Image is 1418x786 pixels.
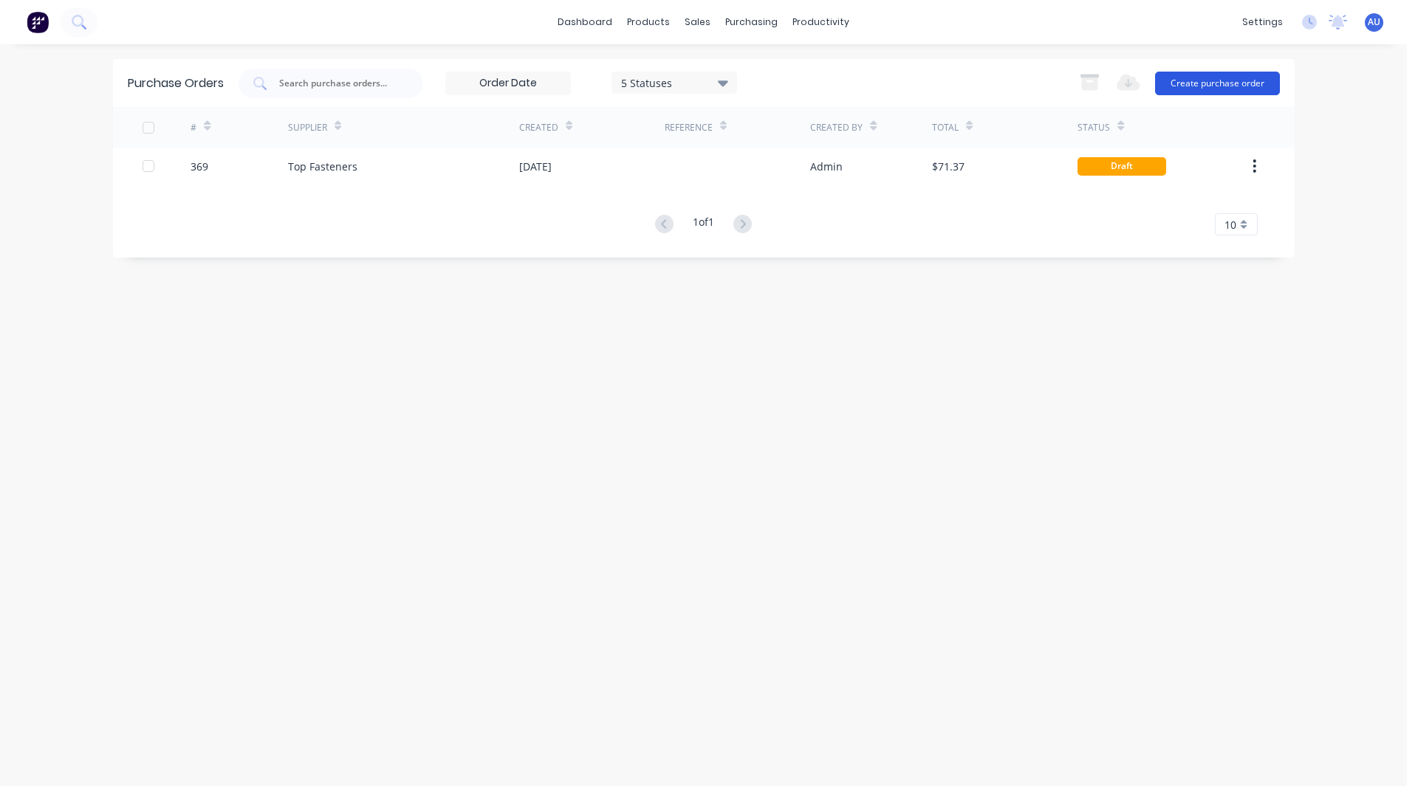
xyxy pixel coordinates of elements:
div: 5 Statuses [621,75,727,90]
div: Top Fasteners [288,159,357,174]
div: Created [519,121,558,134]
div: Purchase Orders [128,75,224,92]
div: Created By [810,121,863,134]
div: Reference [665,121,713,134]
span: 10 [1225,217,1236,232]
input: Search purchase orders... [278,76,400,91]
div: 369 [191,159,208,174]
div: 1 of 1 [693,214,714,235]
div: $71.37 [932,159,965,174]
button: Create purchase order [1155,72,1280,95]
span: AU [1368,15,1380,29]
img: Factory [27,11,49,33]
div: Total [932,121,959,134]
div: Supplier [288,121,327,134]
div: products [620,11,677,33]
div: Draft [1078,157,1166,176]
div: [DATE] [519,159,552,174]
div: settings [1235,11,1290,33]
input: Order Date [446,72,570,94]
a: dashboard [550,11,620,33]
div: # [191,121,196,134]
div: sales [677,11,718,33]
div: Admin [810,159,843,174]
div: Status [1078,121,1110,134]
div: productivity [785,11,857,33]
div: purchasing [718,11,785,33]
